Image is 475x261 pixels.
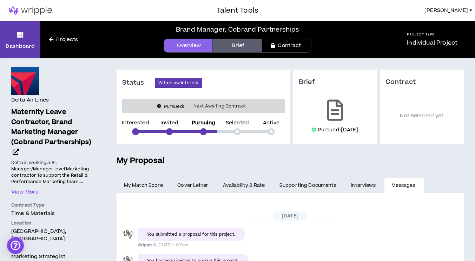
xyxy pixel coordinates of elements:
[424,7,468,14] span: [PERSON_NAME]
[176,25,299,34] div: Brand Manager, Cobrand Partnerships
[11,107,91,147] span: Maternity Leave Contractor, Brand Marketing Manager (Cobrand Partnerships)
[217,5,258,16] h3: Talent Tools
[192,120,215,125] p: Pursuing
[385,78,458,86] h3: Contract
[407,39,457,47] p: Individual Project
[6,43,35,50] p: Dashboard
[122,228,134,240] div: Wripple S.
[117,155,464,167] h5: My Proposal
[11,245,94,252] p: Roles
[11,188,39,196] button: View More
[226,120,249,125] p: Selected
[177,182,208,189] span: Cover Letter
[344,178,384,193] a: Interviews
[11,228,94,242] p: [GEOGRAPHIC_DATA], [GEOGRAPHIC_DATA]
[159,242,188,248] span: [DATE] 11:06am
[273,211,307,221] span: [DATE]
[7,237,24,254] div: Open Intercom Messenger
[385,97,458,135] p: Not Selected yet
[216,178,272,193] a: Availability & Rate
[263,120,279,125] p: Active
[11,159,94,185] p: Delta is seeking a Sr. Manager/Manager level Marketing contractor to support the Retail & Perform...
[164,39,213,53] a: Overview
[272,178,343,193] a: Supporting Documents
[407,32,457,37] h5: Project Type
[122,120,149,125] p: Interested
[11,210,94,217] p: Time & Materials
[138,242,157,248] span: Wripple S.
[164,103,184,110] i: Pursued!
[155,78,202,88] button: Withdraw Interest
[11,107,94,158] a: Maternity Leave Contractor, Brand Marketing Manager (Cobrand Partnerships)
[11,253,65,260] span: Marketing Strategist
[11,96,49,104] h4: Delta Air Lines
[384,178,424,193] a: Messages
[11,220,94,226] p: Location
[299,78,371,86] h3: Brief
[189,103,250,110] span: Next Awaiting Contract
[117,178,170,193] a: My Match Score
[160,120,178,125] p: Invited
[122,79,155,87] h3: Status
[147,231,235,238] div: You submitted a proposal for this project.
[318,126,358,133] p: Pursued: [DATE]
[213,39,262,53] a: Brief
[40,36,87,44] a: Projects
[11,202,94,208] p: Contract Type
[262,39,311,53] a: Contract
